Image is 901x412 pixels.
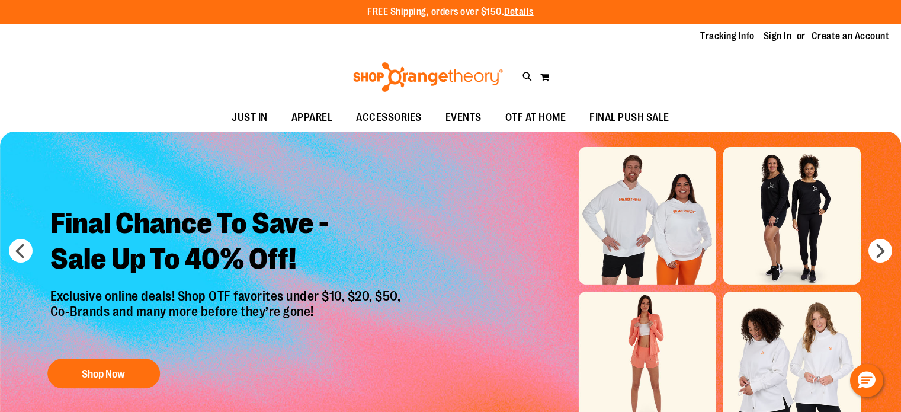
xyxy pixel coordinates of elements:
[220,104,280,132] a: JUST IN
[850,364,883,397] button: Hello, have a question? Let’s chat.
[700,30,755,43] a: Tracking Info
[344,104,434,132] a: ACCESSORIES
[291,104,333,131] span: APPAREL
[812,30,890,43] a: Create an Account
[280,104,345,132] a: APPAREL
[41,289,413,347] p: Exclusive online deals! Shop OTF favorites under $10, $20, $50, Co-Brands and many more before th...
[493,104,578,132] a: OTF AT HOME
[356,104,422,131] span: ACCESSORIES
[505,104,566,131] span: OTF AT HOME
[434,104,493,132] a: EVENTS
[232,104,268,131] span: JUST IN
[504,7,534,17] a: Details
[47,359,160,388] button: Shop Now
[868,239,892,263] button: next
[41,197,413,289] h2: Final Chance To Save - Sale Up To 40% Off!
[445,104,482,131] span: EVENTS
[589,104,669,131] span: FINAL PUSH SALE
[9,239,33,263] button: prev
[367,5,534,19] p: FREE Shipping, orders over $150.
[351,62,505,92] img: Shop Orangetheory
[764,30,792,43] a: Sign In
[578,104,681,132] a: FINAL PUSH SALE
